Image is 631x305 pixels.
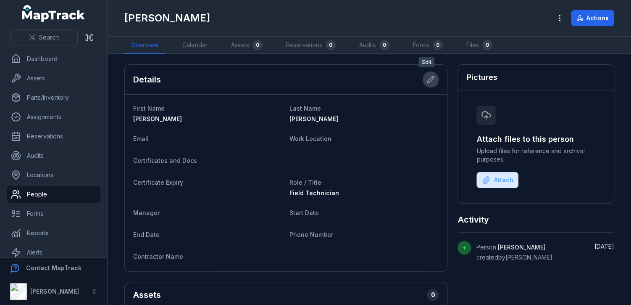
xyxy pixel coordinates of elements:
[124,11,210,25] h1: [PERSON_NAME]
[476,172,518,188] button: Attach
[279,37,342,54] a: Reservations0
[133,74,161,85] h2: Details
[133,289,161,301] h2: Assets
[406,37,450,54] a: Forms0
[133,135,149,142] span: Email
[289,209,319,216] span: Start Date
[379,40,389,50] div: 0
[476,244,552,261] span: Person created by [PERSON_NAME]
[460,37,499,54] a: Files0
[594,243,614,250] time: 14/10/2025, 11:28:57 am
[289,189,339,196] span: Field Technician
[7,167,100,183] a: Locations
[7,244,100,261] a: Alerts
[571,10,614,26] button: Actions
[466,72,497,83] h3: Pictures
[22,5,85,22] a: MapTrack
[7,50,100,67] a: Dashboard
[326,40,336,50] div: 0
[289,135,331,142] span: Work Location
[124,37,166,54] a: Overview
[497,244,545,251] span: [PERSON_NAME]
[7,89,100,106] a: Parts/Inventory
[7,70,100,87] a: Assets
[133,179,183,186] span: Certificate Expiry
[133,157,197,164] span: Certificates and Docs
[7,128,100,145] a: Reservations
[418,57,434,67] span: Edit
[7,205,100,222] a: Forms
[39,33,59,42] span: Search
[482,40,492,50] div: 0
[594,243,614,250] span: [DATE]
[476,133,595,145] h3: Attach files to this person
[427,289,439,301] div: 0
[133,105,165,112] span: First Name
[289,231,333,238] span: Phone Number
[7,225,100,241] a: Reports
[352,37,396,54] a: Audits0
[224,37,269,54] a: Assets0
[176,37,214,54] a: Calendar
[26,264,82,271] strong: Contact MapTrack
[7,109,100,125] a: Assignments
[289,179,321,186] span: Role / Title
[30,288,79,295] strong: [PERSON_NAME]
[476,147,595,164] span: Upload files for reference and archival purposes.
[10,29,78,45] button: Search
[7,147,100,164] a: Audits
[133,115,182,122] span: [PERSON_NAME]
[457,214,489,225] h2: Activity
[289,105,321,112] span: Last Name
[7,186,100,203] a: People
[133,231,160,238] span: End Date
[252,40,263,50] div: 0
[289,115,338,122] span: [PERSON_NAME]
[433,40,443,50] div: 0
[133,253,183,260] span: Contractor Name
[133,209,160,216] span: Manager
